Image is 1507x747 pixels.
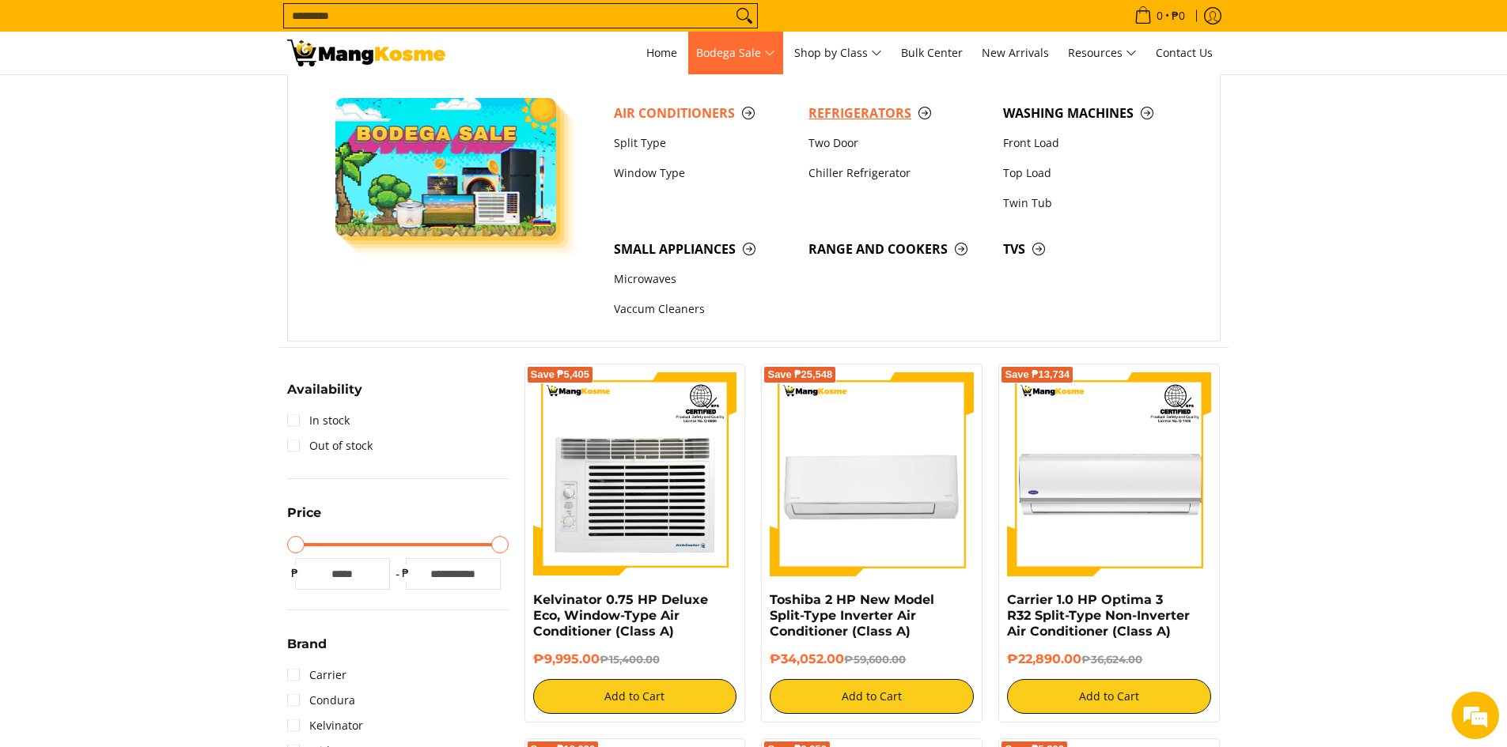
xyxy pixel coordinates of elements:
del: ₱36,624.00 [1081,653,1142,666]
a: Out of stock [287,433,373,458]
span: Bulk Center [901,45,963,60]
a: Microwaves [606,265,801,295]
a: Condura [287,688,355,713]
a: Carrier 1.0 HP Optima 3 R32 Split-Type Non-Inverter Air Conditioner (Class A) [1007,592,1190,639]
a: Shop by Class [786,32,890,74]
a: Top Load [995,158,1190,188]
button: Search [732,4,757,28]
span: 0 [1154,10,1165,21]
img: Kelvinator 0.75 HP Deluxe Eco, Window-Type Air Conditioner (Class A) [533,372,737,576]
a: Carrier [287,662,346,688]
span: Home [646,45,677,60]
a: Bodega Sale [688,32,783,74]
span: Bodega Sale [696,43,775,63]
span: • [1130,7,1190,25]
h6: ₱22,890.00 [1007,651,1211,667]
div: Minimize live chat window [259,8,297,46]
a: Resources [1060,32,1145,74]
a: Contact Us [1148,32,1221,74]
a: Air Conditioners [606,98,801,128]
span: Small Appliances [614,240,793,259]
nav: Main Menu [461,32,1221,74]
a: Split Type [606,128,801,158]
del: ₱15,400.00 [600,653,660,666]
img: Bodega Sale [335,98,557,236]
a: Kelvinator 0.75 HP Deluxe Eco, Window-Type Air Conditioner (Class A) [533,592,708,639]
a: Bulk Center [893,32,971,74]
a: Range and Cookers [801,234,995,264]
span: Price [287,507,321,519]
span: Save ₱25,548 [767,370,832,379]
textarea: Type your message and hit 'Enter' [8,432,301,487]
img: Carrier 1.0 HP Optima 3 R32 Split-Type Non-Inverter Air Conditioner (Class A) [1007,372,1211,576]
a: Chiller Refrigerator [801,158,995,188]
span: ₱ [287,565,303,581]
span: New Arrivals [982,45,1049,60]
span: Save ₱5,405 [531,370,590,379]
a: Two Door [801,128,995,158]
span: Resources [1068,43,1137,63]
a: Washing Machines [995,98,1190,128]
h6: ₱34,052.00 [770,651,974,667]
button: Add to Cart [533,679,737,714]
a: Kelvinator [287,713,363,738]
span: Availability [287,383,362,396]
a: Window Type [606,158,801,188]
span: Refrigerators [808,104,987,123]
a: Home [638,32,685,74]
h6: ₱9,995.00 [533,651,737,667]
a: New Arrivals [974,32,1057,74]
button: Add to Cart [1007,679,1211,714]
a: Small Appliances [606,234,801,264]
summary: Open [287,383,362,408]
span: Range and Cookers [808,240,987,259]
span: Air Conditioners [614,104,793,123]
span: ₱0 [1169,10,1187,21]
a: Twin Tub [995,188,1190,218]
del: ₱59,600.00 [844,653,906,666]
a: Refrigerators [801,98,995,128]
summary: Open [287,507,321,531]
span: TVs [1003,240,1182,259]
button: Add to Cart [770,679,974,714]
a: Front Load [995,128,1190,158]
span: We're online! [92,199,218,359]
span: ₱ [398,565,414,581]
span: Washing Machines [1003,104,1182,123]
a: Toshiba 2 HP New Model Split-Type Inverter Air Conditioner (Class A) [770,592,934,639]
span: Shop by Class [794,43,882,63]
span: Save ₱13,734 [1005,370,1070,379]
span: Brand [287,638,327,651]
img: Bodega Sale Aircon l Mang Kosme: Home Appliances Warehouse Sale [287,40,445,66]
span: Contact Us [1156,45,1213,60]
img: Toshiba 2 HP New Model Split-Type Inverter Air Conditioner (Class A) [770,372,974,576]
a: TVs [995,234,1190,264]
a: In stock [287,408,350,433]
a: Vaccum Cleaners [606,295,801,325]
summary: Open [287,638,327,662]
div: Chat with us now [82,89,266,109]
